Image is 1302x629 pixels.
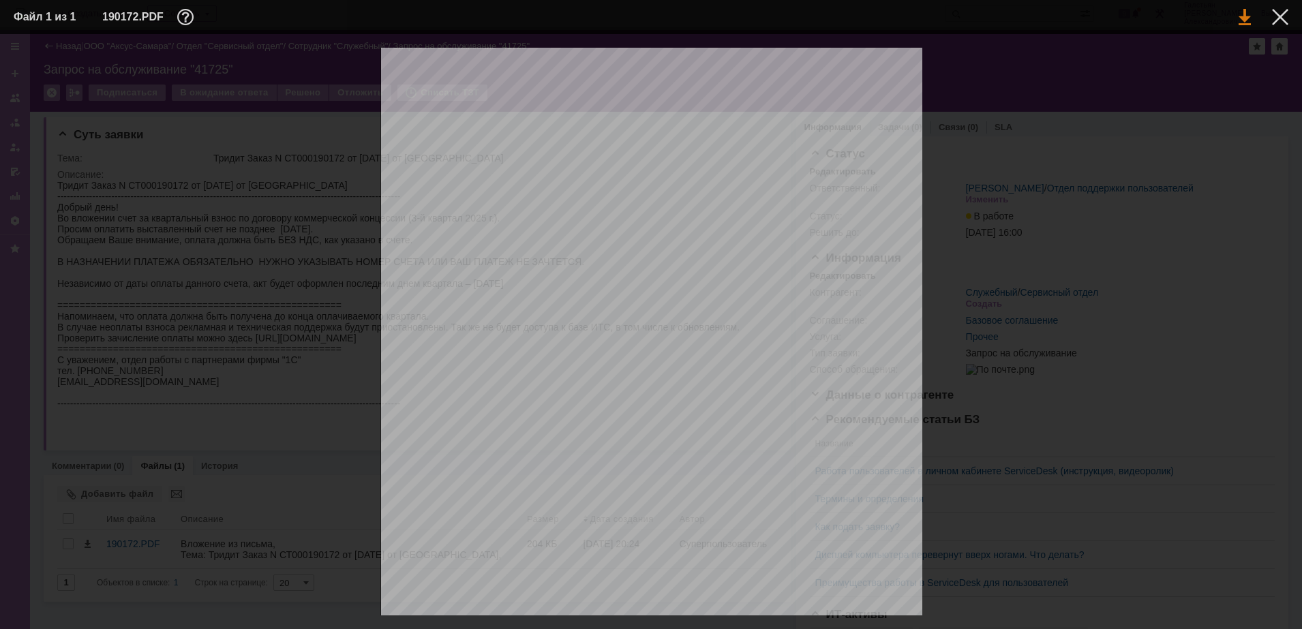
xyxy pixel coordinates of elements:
[1272,9,1288,25] div: Закрыть окно (Esc)
[177,9,198,25] div: Дополнительная информация о файле (F11)
[1239,9,1251,25] div: Скачать файл
[14,12,82,22] div: Файл 1 из 1
[102,9,198,25] div: 190172.PDF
